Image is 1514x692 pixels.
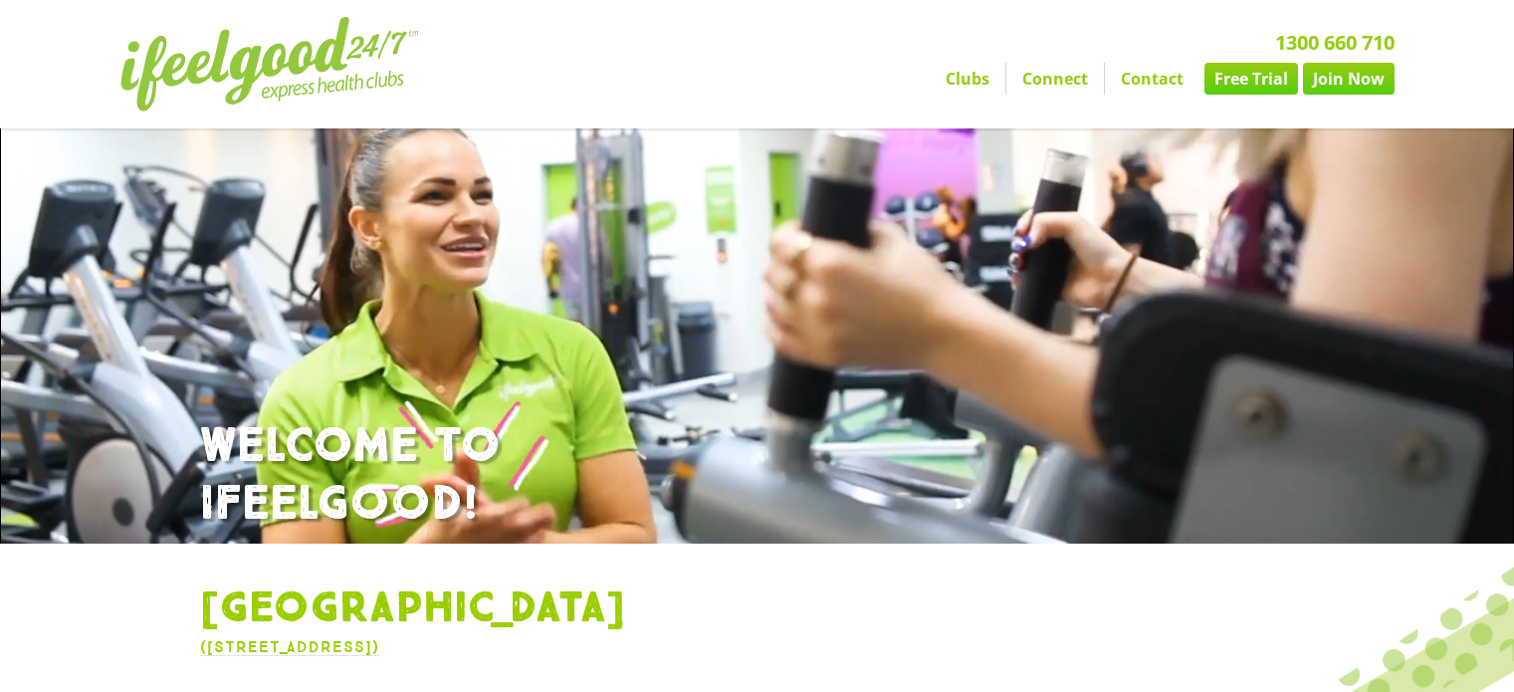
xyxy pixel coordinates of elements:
nav: Menu [573,63,1395,95]
a: Join Now [1303,63,1395,95]
a: Free Trial [1204,63,1298,95]
a: ([STREET_ADDRESS]) [200,637,379,656]
h1: [GEOGRAPHIC_DATA] [200,583,1315,635]
a: Clubs [930,63,1005,95]
a: 1300 660 710 [1275,29,1395,56]
h1: WELCOME TO IFEELGOOD! [200,418,1315,533]
a: Connect [1006,63,1104,95]
a: Contact [1105,63,1199,95]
